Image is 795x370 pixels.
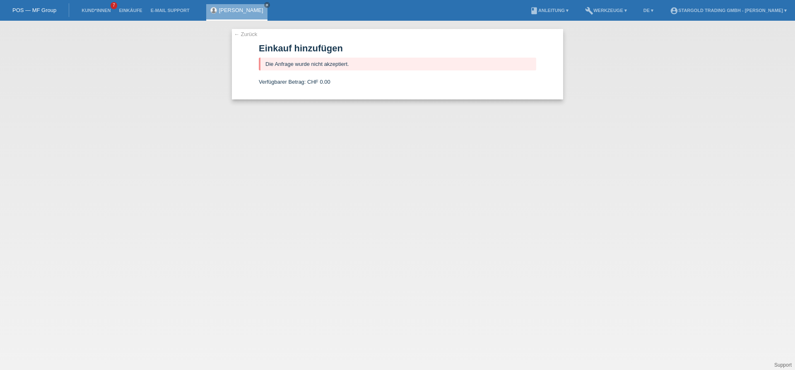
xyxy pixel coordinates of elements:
span: CHF 0.00 [307,79,330,85]
i: book [530,7,538,15]
i: build [585,7,593,15]
span: Verfügbarer Betrag: [259,79,306,85]
h1: Einkauf hinzufügen [259,43,536,53]
a: [PERSON_NAME] [219,7,263,13]
a: Kund*innen [77,8,115,13]
a: E-Mail Support [147,8,194,13]
div: Die Anfrage wurde nicht akzeptiert. [259,58,536,70]
a: ← Zurück [234,31,257,37]
a: bookAnleitung ▾ [526,8,573,13]
a: buildWerkzeuge ▾ [581,8,631,13]
a: Einkäufe [115,8,146,13]
a: account_circleStargold Trading GmbH - [PERSON_NAME] ▾ [666,8,791,13]
i: close [265,3,269,7]
a: Support [774,362,792,368]
a: POS — MF Group [12,7,56,13]
span: 7 [111,2,117,9]
i: account_circle [670,7,678,15]
a: close [264,2,270,8]
a: DE ▾ [639,8,658,13]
